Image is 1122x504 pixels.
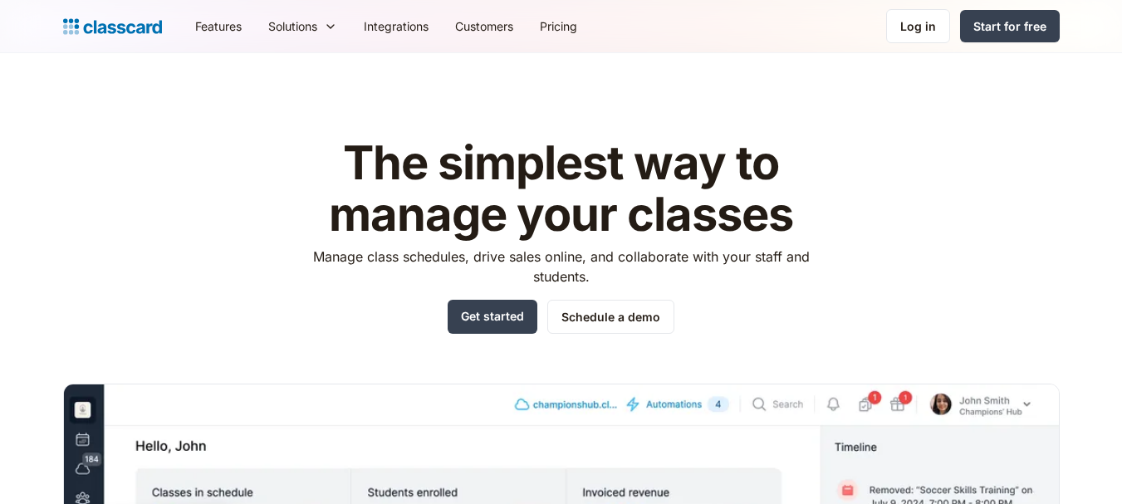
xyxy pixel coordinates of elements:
[900,17,936,35] div: Log in
[527,7,590,45] a: Pricing
[886,9,950,43] a: Log in
[973,17,1046,35] div: Start for free
[182,7,255,45] a: Features
[960,10,1060,42] a: Start for free
[547,300,674,334] a: Schedule a demo
[255,7,350,45] div: Solutions
[297,247,825,286] p: Manage class schedules, drive sales online, and collaborate with your staff and students.
[448,300,537,334] a: Get started
[297,138,825,240] h1: The simplest way to manage your classes
[442,7,527,45] a: Customers
[350,7,442,45] a: Integrations
[268,17,317,35] div: Solutions
[63,15,162,38] a: home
